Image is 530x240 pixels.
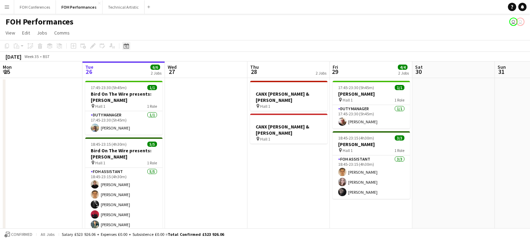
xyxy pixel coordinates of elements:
[147,142,157,147] span: 5/5
[250,81,327,111] app-job-card: CANX [PERSON_NAME] & [PERSON_NAME] Hall 1
[333,155,410,199] app-card-role: FOH Assistant3/318:45-23:15 (4h30m)[PERSON_NAME][PERSON_NAME][PERSON_NAME]
[56,0,102,14] button: FOH Performances
[51,28,72,37] a: Comms
[62,232,224,237] div: Salary £523 926.06 + Expenses £0.00 + Subsistence £0.00 =
[260,136,270,142] span: Hall 1
[85,81,163,135] app-job-card: 17:45-23:30 (5h45m)1/1Bird On The Wire presents: [PERSON_NAME] Hall 11 RoleDuty Manager1/117:45-2...
[516,18,524,26] app-user-avatar: Nathan PERM Birdsall
[395,135,404,141] span: 3/3
[23,54,40,59] span: Week 35
[147,104,157,109] span: 1 Role
[22,30,30,36] span: Edit
[333,141,410,147] h3: [PERSON_NAME]
[250,124,327,136] h3: CANX [PERSON_NAME] & [PERSON_NAME]
[102,0,145,14] button: Technical Artistic
[249,68,259,76] span: 28
[343,148,353,153] span: Hall 1
[333,105,410,128] app-card-role: Duty Manager1/117:45-23:30 (5h45m)[PERSON_NAME]
[3,231,33,238] button: Confirmed
[6,30,15,36] span: View
[168,64,177,70] span: Wed
[497,68,506,76] span: 31
[398,70,409,76] div: 2 Jobs
[91,85,127,90] span: 17:45-23:30 (5h45m)
[333,64,338,70] span: Fri
[95,104,105,109] span: Hall 1
[95,160,105,165] span: Hall 1
[250,114,327,144] app-job-card: CANX [PERSON_NAME] & [PERSON_NAME] Hall 1
[91,142,127,147] span: 18:45-23:15 (4h30m)
[85,147,163,160] h3: Bird On The Wire presents: [PERSON_NAME]
[14,0,56,14] button: FOH Conferences
[3,64,12,70] span: Mon
[338,135,374,141] span: 18:45-23:15 (4h30m)
[19,28,33,37] a: Edit
[168,232,224,237] span: Total Confirmed £523 926.06
[498,64,506,70] span: Sun
[167,68,177,76] span: 27
[260,104,270,109] span: Hall 1
[85,111,163,135] app-card-role: Duty Manager1/117:45-23:30 (5h45m)[PERSON_NAME]
[43,54,50,59] div: BST
[394,148,404,153] span: 1 Role
[85,137,163,231] app-job-card: 18:45-23:15 (4h30m)5/5Bird On The Wire presents: [PERSON_NAME] Hall 11 RoleFOH Assistant5/518:45-...
[147,160,157,165] span: 1 Role
[151,70,161,76] div: 2 Jobs
[37,30,47,36] span: Jobs
[85,64,94,70] span: Tue
[85,168,163,231] app-card-role: FOH Assistant5/518:45-23:15 (4h30m)[PERSON_NAME][PERSON_NAME][PERSON_NAME][PERSON_NAME][PERSON_NAME]
[150,65,160,70] span: 6/6
[11,232,32,237] span: Confirmed
[54,30,70,36] span: Comms
[332,68,338,76] span: 29
[250,91,327,103] h3: CANX [PERSON_NAME] & [PERSON_NAME]
[316,70,326,76] div: 2 Jobs
[394,97,404,103] span: 1 Role
[338,85,374,90] span: 17:45-23:30 (5h45m)
[509,18,518,26] app-user-avatar: Visitor Services
[333,131,410,199] app-job-card: 18:45-23:15 (4h30m)3/3[PERSON_NAME] Hall 11 RoleFOH Assistant3/318:45-23:15 (4h30m)[PERSON_NAME][...
[333,81,410,128] app-job-card: 17:45-23:30 (5h45m)1/1[PERSON_NAME] Hall 11 RoleDuty Manager1/117:45-23:30 (5h45m)[PERSON_NAME]
[343,97,353,103] span: Hall 1
[398,65,408,70] span: 4/4
[2,68,12,76] span: 25
[85,91,163,103] h3: Bird On The Wire presents: [PERSON_NAME]
[6,53,21,60] div: [DATE]
[84,68,94,76] span: 26
[395,85,404,90] span: 1/1
[415,64,423,70] span: Sat
[333,91,410,97] h3: [PERSON_NAME]
[39,232,56,237] span: All jobs
[250,64,259,70] span: Thu
[147,85,157,90] span: 1/1
[414,68,423,76] span: 30
[34,28,50,37] a: Jobs
[6,17,73,27] h1: FOH Performances
[3,28,18,37] a: View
